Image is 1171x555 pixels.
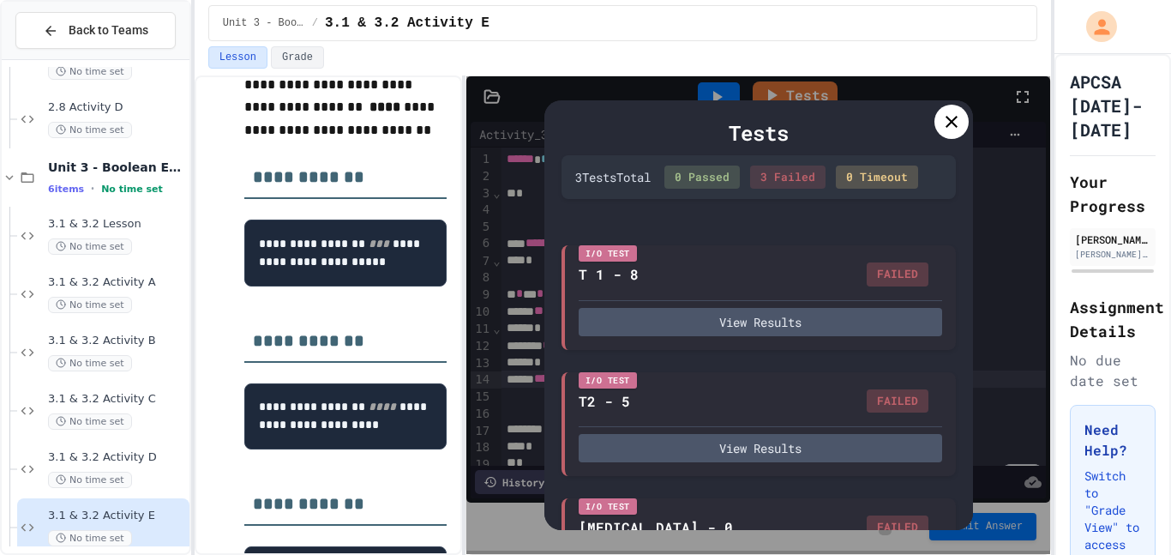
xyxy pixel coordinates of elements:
[15,12,176,49] button: Back to Teams
[48,63,132,80] span: No time set
[48,275,186,290] span: 3.1 & 3.2 Activity A
[91,182,94,196] span: •
[48,413,132,430] span: No time set
[48,334,186,348] span: 3.1 & 3.2 Activity B
[1075,248,1150,261] div: [PERSON_NAME][EMAIL_ADDRESS][DOMAIN_NAME]
[48,355,132,371] span: No time set
[579,245,637,262] div: I/O Test
[325,13,489,33] span: 3.1 & 3.2 Activity E
[867,389,928,413] div: FAILED
[48,184,84,195] span: 6 items
[1070,295,1156,343] h2: Assignment Details
[579,391,630,412] div: T2 - 5
[750,166,826,190] div: 3 Failed
[1070,69,1156,142] h1: APCSA [DATE]-[DATE]
[867,262,928,287] div: FAILED
[48,122,132,138] span: No time set
[1070,170,1156,218] h2: Your Progress
[223,16,305,30] span: Unit 3 - Boolean Expressions
[48,100,186,115] span: 2.8 Activity D
[579,498,637,515] div: I/O Test
[579,434,942,462] button: View Results
[1068,7,1121,46] div: My Account
[579,308,942,336] button: View Results
[575,168,651,186] div: 3 Test s Total
[1075,232,1150,247] div: [PERSON_NAME]
[48,392,186,407] span: 3.1 & 3.2 Activity C
[48,217,186,232] span: 3.1 & 3.2 Lesson
[664,166,740,190] div: 0 Passed
[579,372,637,389] div: I/O Test
[48,297,132,313] span: No time set
[48,450,186,465] span: 3.1 & 3.2 Activity D
[312,16,318,30] span: /
[69,21,148,39] span: Back to Teams
[271,46,324,69] button: Grade
[1084,419,1141,461] h3: Need Help?
[101,184,163,195] span: No time set
[208,46,267,69] button: Lesson
[48,472,132,488] span: No time set
[48,530,132,546] span: No time set
[836,166,918,190] div: 0 Timeout
[48,509,186,523] span: 3.1 & 3.2 Activity E
[561,118,956,148] div: Tests
[1070,350,1156,391] div: No due date set
[579,264,639,285] div: T 1 - 8
[48,238,132,255] span: No time set
[48,160,186,175] span: Unit 3 - Boolean Expressions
